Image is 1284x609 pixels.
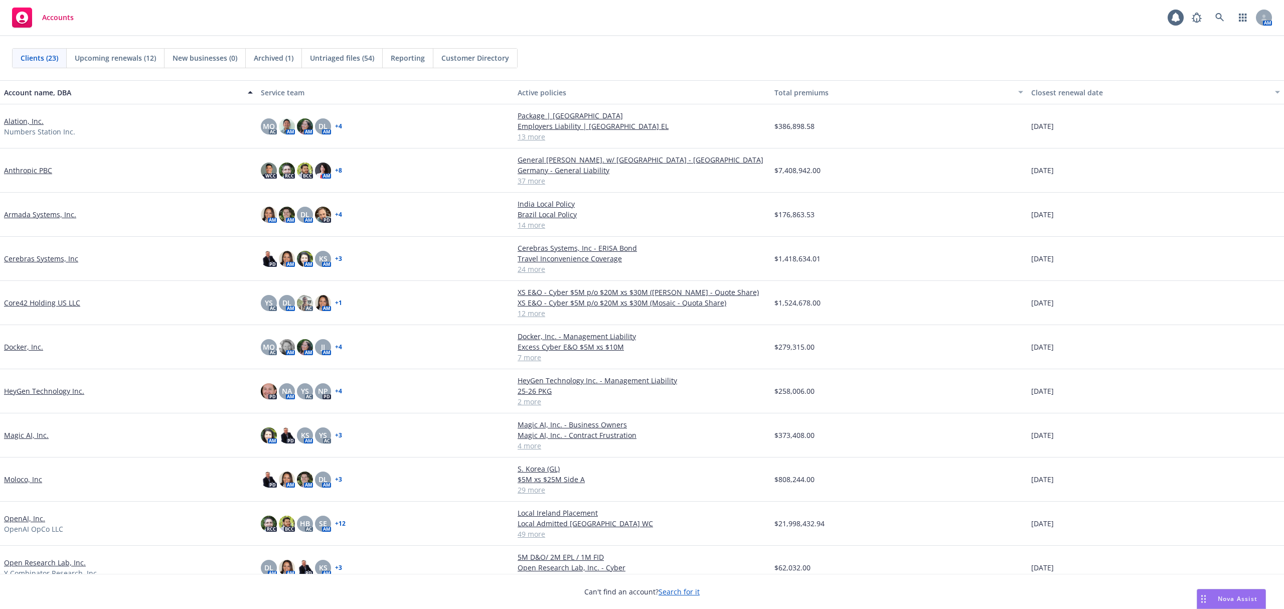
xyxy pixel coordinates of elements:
span: Can't find an account? [584,586,700,597]
a: 49 more [518,529,766,539]
a: Magic AI, Inc. [4,430,49,440]
span: $279,315.00 [774,342,815,352]
span: Clients (23) [21,53,58,63]
a: $5M xs $25M Side A [518,474,766,485]
span: [DATE] [1031,562,1054,573]
button: Closest renewal date [1027,80,1284,104]
img: photo [279,207,295,223]
span: KS [319,253,328,264]
a: + 1 [335,300,342,306]
a: + 4 [335,212,342,218]
span: [DATE] [1031,386,1054,396]
span: [DATE] [1031,209,1054,220]
img: photo [315,163,331,179]
a: + 4 [335,388,342,394]
div: Account name, DBA [4,87,242,98]
a: Cerebras Systems, Inc - ERISA Bond [518,243,766,253]
a: Cerebras Systems, Inc [4,253,78,264]
img: photo [279,118,295,134]
span: $62,032.00 [774,562,811,573]
a: 25-26 PKG [518,386,766,396]
span: $373,408.00 [774,430,815,440]
img: photo [279,516,295,532]
span: Untriaged files (54) [310,53,374,63]
a: 14 more [518,220,766,230]
img: photo [279,251,295,267]
span: $386,898.58 [774,121,815,131]
span: NA [282,386,292,396]
span: [DATE] [1031,297,1054,308]
a: India Local Policy [518,199,766,209]
span: DL [318,121,328,131]
span: [DATE] [1031,518,1054,529]
a: General [PERSON_NAME]. w/ [GEOGRAPHIC_DATA] - [GEOGRAPHIC_DATA] [518,155,766,165]
a: 37 more [518,176,766,186]
a: Excess Cyber E&O $5M xs $10M [518,342,766,352]
span: [DATE] [1031,165,1054,176]
span: Numbers Station Inc. [4,126,75,137]
div: Closest renewal date [1031,87,1269,98]
span: [DATE] [1031,474,1054,485]
img: photo [261,251,277,267]
span: YS [265,297,273,308]
span: NP [318,386,328,396]
a: + 8 [335,168,342,174]
img: photo [297,295,313,311]
span: YS [301,386,309,396]
img: photo [315,295,331,311]
a: 24 more [518,264,766,274]
a: 4 more [518,440,766,451]
span: $1,418,634.01 [774,253,821,264]
a: 5M D&O/ 2M EPL / 1M FID [518,552,766,562]
a: Open Research Lab, Inc. - Cyber [518,562,766,573]
a: + 4 [335,344,342,350]
a: + 3 [335,477,342,483]
a: 7 more [518,352,766,363]
span: [DATE] [1031,342,1054,352]
span: Y Combinator Research, Inc. [4,568,99,578]
a: 29 more [518,485,766,495]
span: $7,408,942.00 [774,165,821,176]
span: KS [301,430,309,440]
a: Employers Liability | [GEOGRAPHIC_DATA] EL [518,121,766,131]
button: Service team [257,80,514,104]
a: XS E&O - Cyber $5M p/o $20M xs $30M (Mosaic - Quota Share) [518,297,766,308]
span: DL [300,209,309,220]
a: OpenAI, Inc. [4,513,45,524]
img: photo [297,472,313,488]
span: OpenAI OpCo LLC [4,524,63,534]
span: DL [282,297,291,308]
img: photo [279,163,295,179]
a: Package | [GEOGRAPHIC_DATA] [518,110,766,121]
a: Switch app [1233,8,1253,28]
a: Magic AI, Inc. - Contract Frustration [518,430,766,440]
a: Local Ireland Placement [518,508,766,518]
a: Docker, Inc. - Management Liability [518,331,766,342]
img: photo [297,339,313,355]
span: $808,244.00 [774,474,815,485]
a: Search [1210,8,1230,28]
div: Active policies [518,87,766,98]
span: HB [300,518,310,529]
span: JJ [321,342,325,352]
img: photo [261,383,277,399]
a: + 3 [335,565,342,571]
a: 13 more [518,131,766,142]
img: photo [315,207,331,223]
a: Accounts [8,4,78,32]
a: Open Research Lab, Inc. [4,557,86,568]
a: Docker, Inc. [4,342,43,352]
a: Search for it [659,587,700,596]
span: Upcoming renewals (12) [75,53,156,63]
span: MQ [263,121,275,131]
img: photo [261,516,277,532]
button: Active policies [514,80,770,104]
span: Accounts [42,14,74,22]
span: KS [319,562,328,573]
img: photo [261,427,277,443]
a: 2 more [518,396,766,407]
a: XS E&O - Cyber $5M p/o $20M xs $30M ([PERSON_NAME] - Quote Share) [518,287,766,297]
a: Anthropic PBC [4,165,52,176]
